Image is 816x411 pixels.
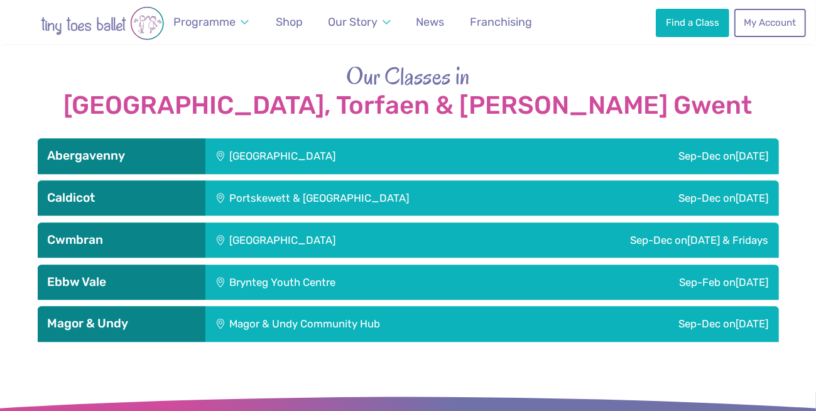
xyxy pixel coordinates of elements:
span: [DATE] [736,276,769,288]
h3: Abergavenny [48,148,195,163]
span: [DATE] [736,150,769,162]
h3: Cwmbran [48,233,195,248]
a: News [410,8,450,36]
div: [GEOGRAPHIC_DATA] [205,222,475,258]
span: [DATE] [736,317,769,330]
span: Our Story [328,15,378,28]
span: Programme [173,15,236,28]
span: [DATE] & Fridays [688,234,769,246]
h3: Caldicot [48,190,195,205]
a: Shop [270,8,308,36]
span: Shop [276,15,303,28]
a: Find a Class [656,9,729,36]
a: Programme [168,8,254,36]
span: News [416,15,444,28]
a: Our Story [322,8,396,36]
div: Portskewett & [GEOGRAPHIC_DATA] [205,180,584,216]
strong: [GEOGRAPHIC_DATA], Torfaen & [PERSON_NAME] Gwent [38,92,779,119]
div: [GEOGRAPHIC_DATA] [205,138,527,173]
div: Sep-Dec on [565,306,778,341]
div: Sep-Dec on [475,222,779,258]
span: Franchising [470,15,532,28]
h3: Ebbw Vale [48,275,195,290]
span: [DATE] [736,192,769,204]
a: My Account [734,9,806,36]
div: Brynteg Youth Centre [205,265,528,300]
h3: Magor & Undy [48,316,195,331]
div: Magor & Undy Community Hub [205,306,565,341]
div: Sep-Feb on [528,265,778,300]
img: tiny toes ballet [14,6,190,40]
span: Our Classes in [346,60,470,92]
div: Sep-Dec on [527,138,779,173]
div: Sep-Dec on [584,180,779,216]
a: Franchising [464,8,538,36]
